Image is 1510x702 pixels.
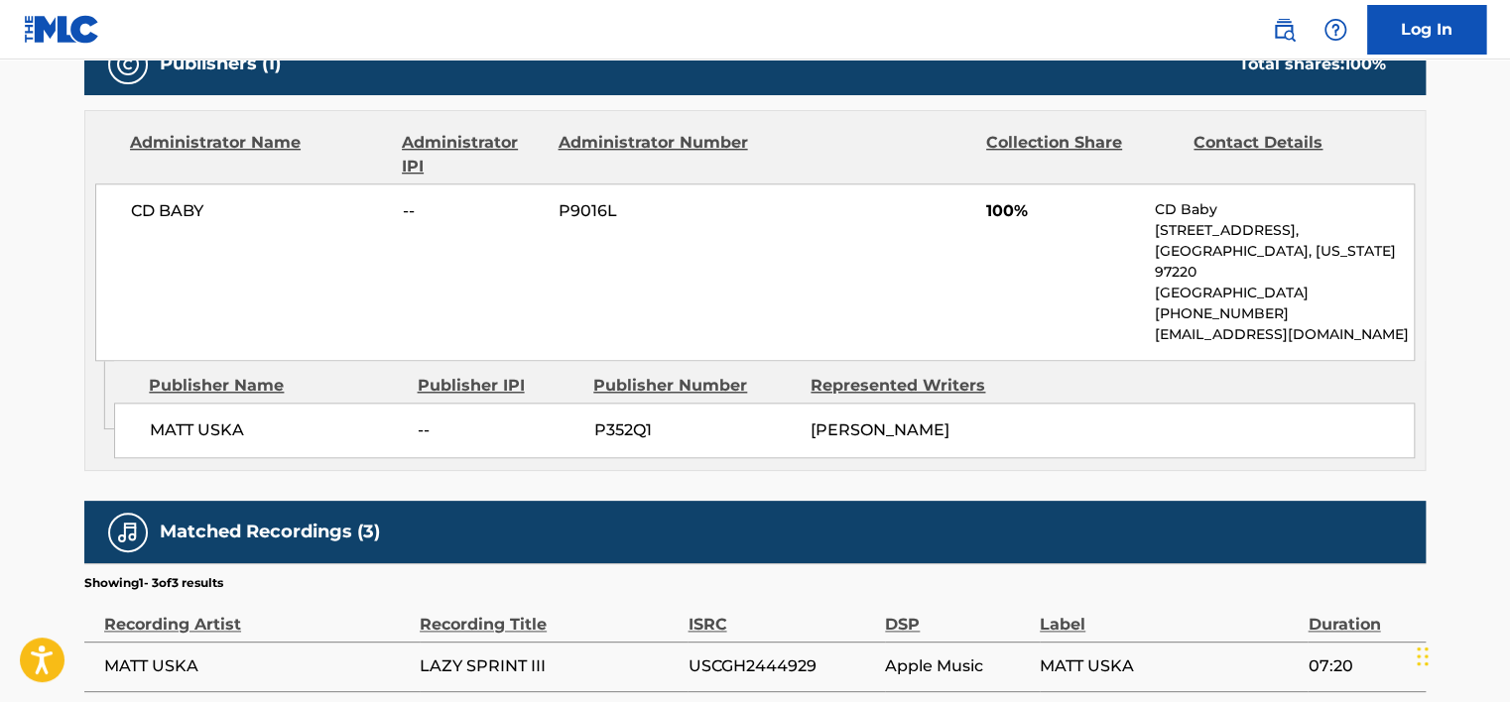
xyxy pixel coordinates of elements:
div: চ্যাট উইজেট [1411,607,1510,702]
p: [GEOGRAPHIC_DATA], [US_STATE] 97220 [1155,241,1414,283]
span: MATT USKA [1040,654,1298,678]
div: Publisher IPI [417,374,578,398]
img: help [1323,18,1347,42]
span: 100% [986,199,1140,223]
div: ISRC [688,592,875,637]
div: Recording Title [420,592,678,637]
span: -- [418,418,578,442]
p: [EMAIL_ADDRESS][DOMAIN_NAME] [1155,324,1414,345]
div: Duration [1308,592,1416,637]
span: -- [403,199,544,223]
div: Collection Share [986,131,1179,178]
div: Administrator Number [558,131,750,178]
p: CD Baby [1155,199,1414,220]
div: Represented Writers [811,374,1013,398]
a: Public Search [1264,10,1304,50]
span: P9016L [559,199,751,223]
p: [GEOGRAPHIC_DATA] [1155,283,1414,303]
div: Help [1316,10,1355,50]
h5: Publishers (1) [160,53,281,75]
div: Total shares: [1239,53,1386,76]
div: DSP [885,592,1030,637]
img: MLC Logo [24,15,100,44]
span: 07:20 [1308,654,1416,678]
span: 100 % [1344,55,1386,73]
div: Publisher Number [593,374,796,398]
div: টেনে আনুন [1417,627,1429,686]
div: Administrator IPI [402,131,543,178]
h5: Matched Recordings (3) [160,521,380,543]
p: [STREET_ADDRESS], [1155,220,1414,241]
div: Recording Artist [104,592,410,637]
p: Showing 1 - 3 of 3 results [84,574,223,592]
span: Apple Music [885,654,1030,678]
a: Log In [1367,5,1486,55]
span: MATT USKA [150,418,403,442]
span: LAZY SPRINT III [420,654,678,678]
p: [PHONE_NUMBER] [1155,303,1414,324]
span: USCGH2444929 [688,654,875,678]
span: MATT USKA [104,654,410,678]
img: Publishers [116,53,140,76]
div: Administrator Name [130,131,387,178]
img: Matched Recordings [116,521,140,544]
img: search [1272,18,1296,42]
iframe: Chat Widget [1411,607,1510,702]
span: P352Q1 [593,418,796,442]
div: Publisher Name [149,374,402,398]
div: Label [1040,592,1298,637]
span: CD BABY [131,199,388,223]
div: Contact Details [1194,131,1386,178]
span: [PERSON_NAME] [811,420,949,439]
